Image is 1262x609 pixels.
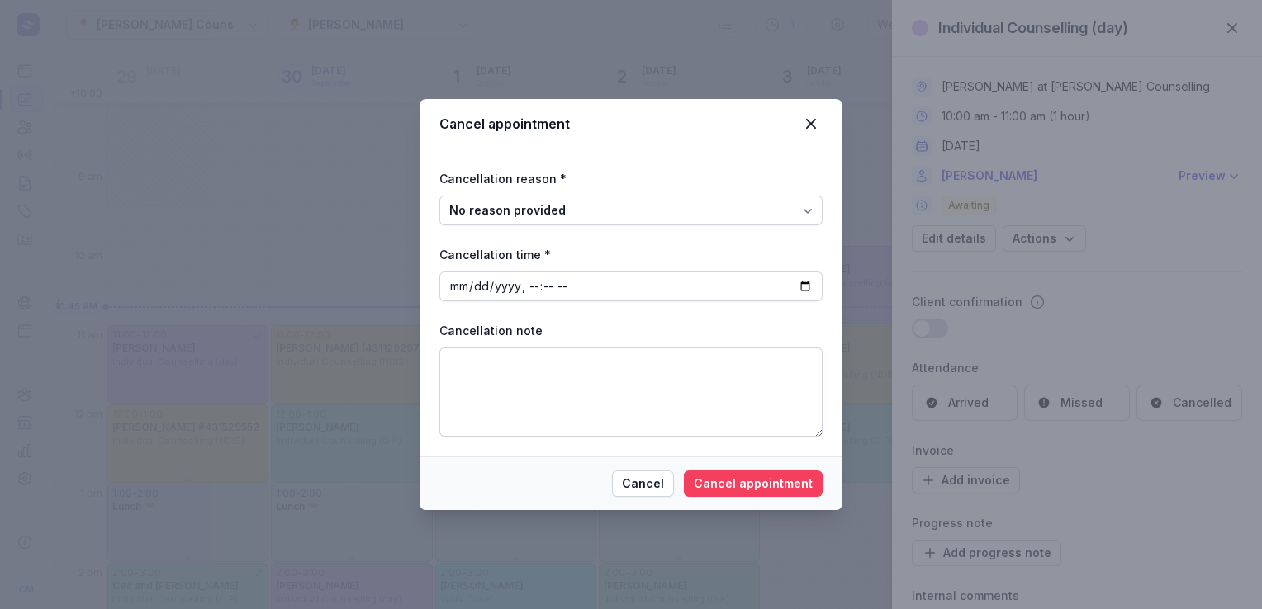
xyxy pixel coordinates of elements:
[439,321,823,341] div: Cancellation note
[439,114,799,134] div: Cancel appointment
[449,201,566,220] div: No reason provided
[439,245,823,265] div: Cancellation time *
[439,169,823,189] div: Cancellation reason *
[694,474,813,493] span: Cancel appointment
[612,470,674,497] button: Cancel
[684,470,823,497] button: Cancel appointment
[622,474,664,493] span: Cancel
